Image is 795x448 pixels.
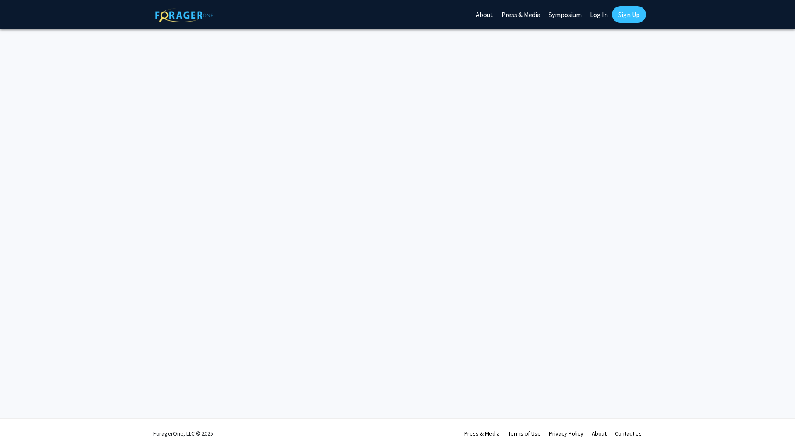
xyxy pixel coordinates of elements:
[155,8,213,22] img: ForagerOne Logo
[508,430,541,437] a: Terms of Use
[592,430,607,437] a: About
[464,430,500,437] a: Press & Media
[612,6,646,23] a: Sign Up
[615,430,642,437] a: Contact Us
[549,430,583,437] a: Privacy Policy
[153,419,213,448] div: ForagerOne, LLC © 2025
